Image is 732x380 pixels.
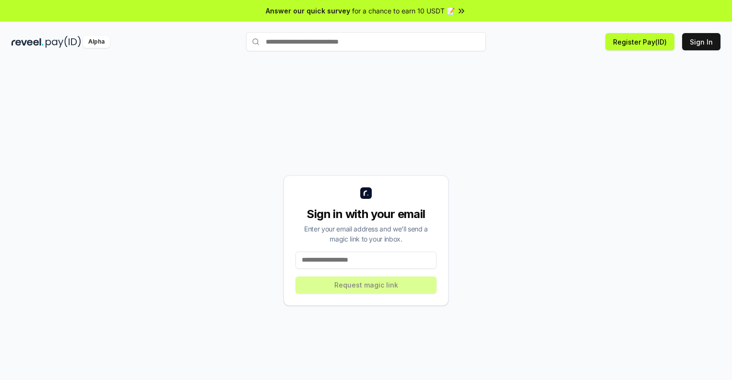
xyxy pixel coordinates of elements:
img: reveel_dark [12,36,44,48]
img: logo_small [360,187,372,199]
div: Enter your email address and we’ll send a magic link to your inbox. [295,224,437,244]
div: Sign in with your email [295,207,437,222]
span: Answer our quick survey [266,6,350,16]
div: Alpha [83,36,110,48]
button: Sign In [682,33,720,50]
img: pay_id [46,36,81,48]
button: Register Pay(ID) [605,33,674,50]
span: for a chance to earn 10 USDT 📝 [352,6,455,16]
